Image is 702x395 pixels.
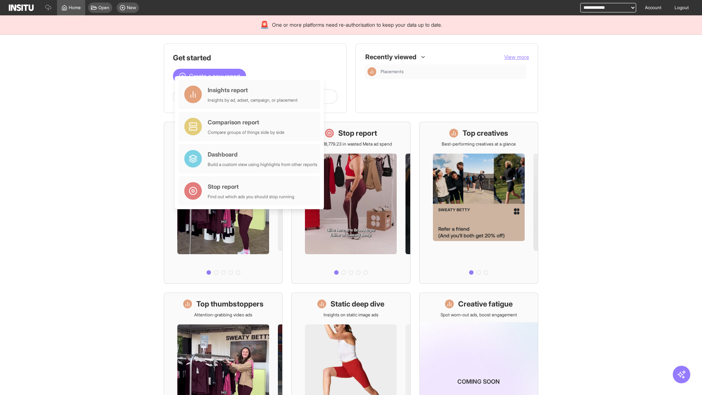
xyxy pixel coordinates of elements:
[127,5,136,11] span: New
[9,4,34,11] img: Logo
[208,182,294,191] div: Stop report
[208,194,294,200] div: Find out which ads you should stop running
[338,128,377,138] h1: Stop report
[419,122,538,284] a: Top creativesBest-performing creatives at a glance
[381,69,523,75] span: Placements
[331,299,384,309] h1: Static deep dive
[208,118,284,127] div: Comparison report
[208,162,317,168] div: Build a custom view using highlights from other reports
[196,299,264,309] h1: Top thumbstoppers
[260,20,269,30] div: 🚨
[442,141,516,147] p: Best-performing creatives at a glance
[504,53,529,61] button: View more
[69,5,81,11] span: Home
[310,141,392,147] p: Save £18,779.23 in wasted Meta ad spend
[98,5,109,11] span: Open
[291,122,410,284] a: Stop reportSave £18,779.23 in wasted Meta ad spend
[189,72,240,80] span: Create a new report
[381,69,404,75] span: Placements
[463,128,508,138] h1: Top creatives
[504,54,529,60] span: View more
[164,122,283,284] a: What's live nowSee all active ads instantly
[194,312,252,318] p: Attention-grabbing video ads
[208,150,317,159] div: Dashboard
[324,312,378,318] p: Insights on static image ads
[173,69,246,83] button: Create a new report
[272,21,442,29] span: One or more platforms need re-authorisation to keep your data up to date.
[208,129,284,135] div: Compare groups of things side by side
[208,86,298,94] div: Insights report
[367,67,376,76] div: Insights
[173,53,337,63] h1: Get started
[208,97,298,103] div: Insights by ad, adset, campaign, or placement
